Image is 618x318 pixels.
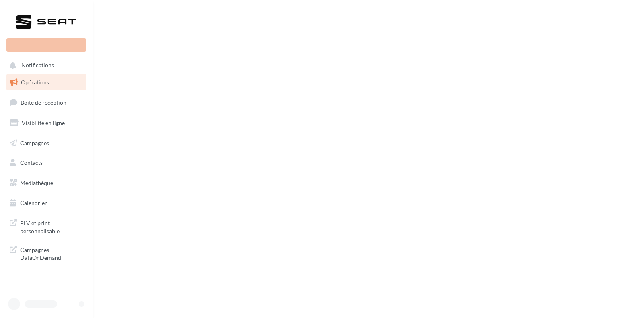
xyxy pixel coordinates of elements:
[20,179,53,186] span: Médiathèque
[5,74,88,91] a: Opérations
[21,79,49,86] span: Opérations
[5,241,88,265] a: Campagnes DataOnDemand
[20,159,43,166] span: Contacts
[5,195,88,211] a: Calendrier
[22,119,65,126] span: Visibilité en ligne
[20,217,83,235] span: PLV et print personnalisable
[20,139,49,146] span: Campagnes
[5,174,88,191] a: Médiathèque
[21,99,66,106] span: Boîte de réception
[20,244,83,262] span: Campagnes DataOnDemand
[21,62,54,69] span: Notifications
[5,154,88,171] a: Contacts
[5,115,88,131] a: Visibilité en ligne
[5,135,88,152] a: Campagnes
[5,214,88,238] a: PLV et print personnalisable
[6,38,86,52] div: Nouvelle campagne
[5,94,88,111] a: Boîte de réception
[20,199,47,206] span: Calendrier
